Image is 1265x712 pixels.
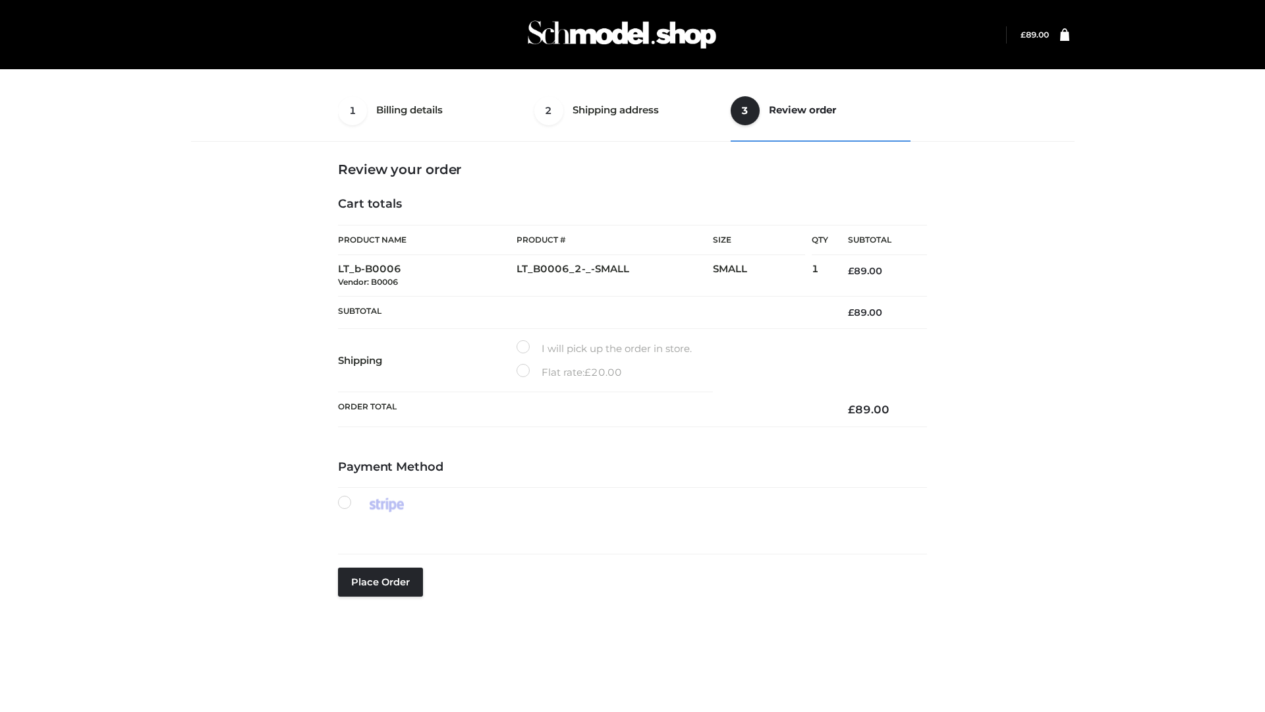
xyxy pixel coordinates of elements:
span: £ [848,403,855,416]
span: £ [1021,30,1026,40]
span: £ [848,307,854,318]
th: Subtotal [338,296,828,328]
bdi: 89.00 [848,307,882,318]
th: Size [713,225,805,255]
h4: Payment Method [338,460,927,475]
button: Place order [338,568,423,597]
label: Flat rate: [517,364,622,381]
th: Order Total [338,392,828,427]
td: 1 [812,255,828,297]
th: Product Name [338,225,517,255]
small: Vendor: B0006 [338,277,398,287]
td: LT_B0006_2-_-SMALL [517,255,713,297]
img: Schmodel Admin 964 [523,9,721,61]
h3: Review your order [338,162,927,177]
bdi: 20.00 [584,366,622,378]
bdi: 89.00 [1021,30,1049,40]
th: Qty [812,225,828,255]
th: Product # [517,225,713,255]
h4: Cart totals [338,197,927,212]
td: SMALL [713,255,812,297]
bdi: 89.00 [848,403,889,416]
a: £89.00 [1021,30,1049,40]
span: £ [584,366,591,378]
td: LT_b-B0006 [338,255,517,297]
label: I will pick up the order in store. [517,340,692,357]
bdi: 89.00 [848,265,882,277]
th: Shipping [338,329,517,392]
th: Subtotal [828,225,927,255]
span: £ [848,265,854,277]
